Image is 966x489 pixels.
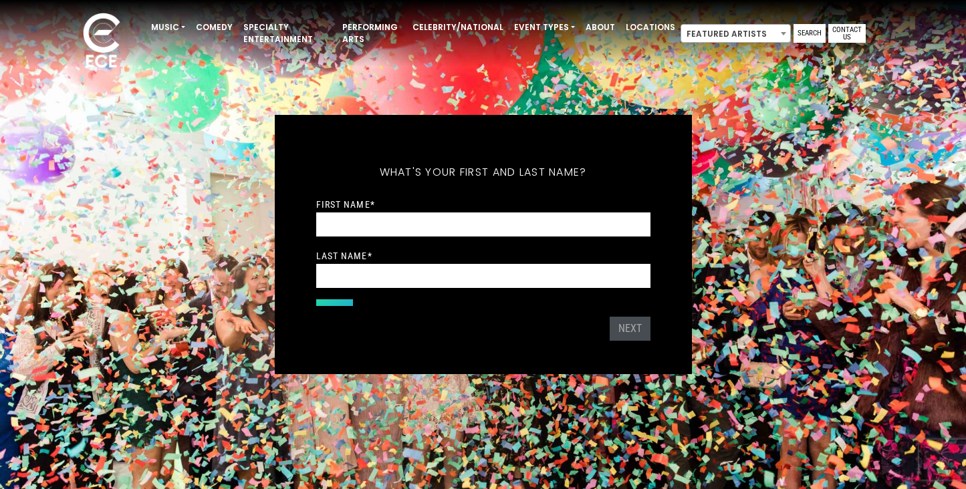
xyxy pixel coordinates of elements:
a: About [580,16,620,39]
a: Event Types [509,16,580,39]
a: Search [794,24,826,43]
span: Featured Artists [681,25,790,43]
span: Featured Artists [681,24,791,43]
img: ece_new_logo_whitev2-1.png [68,9,135,74]
a: Music [146,16,191,39]
a: Performing Arts [337,16,407,51]
a: Comedy [191,16,238,39]
a: Locations [620,16,681,39]
label: Last Name [316,250,372,262]
a: Specialty Entertainment [238,16,337,51]
a: Celebrity/National [407,16,509,39]
a: Contact Us [828,24,866,43]
label: First Name [316,198,375,210]
h5: What's your first and last name? [316,148,650,196]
